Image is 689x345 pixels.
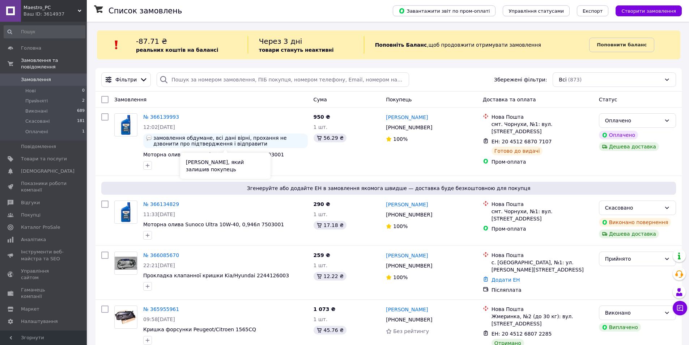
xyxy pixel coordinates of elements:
a: Кришка форсунки Peugeot/Citroen 1565CQ [143,327,256,332]
span: Статус [599,97,617,102]
span: 181 [77,118,85,125]
span: Фільтри [115,76,137,83]
div: [PHONE_NUMBER] [384,261,434,271]
a: № 366139993 [143,114,179,120]
span: Без рейтингу [393,328,429,334]
span: 1 073 ₴ [314,306,336,312]
a: Фото товару [114,306,137,329]
span: Оплачені [25,129,48,135]
div: Виконано [605,309,661,317]
span: Експорт [583,8,603,14]
span: Управління статусами [509,8,564,14]
b: товари стануть неактивні [259,47,334,53]
div: Прийнято [605,255,661,263]
span: Інструменти веб-майстра та SEO [21,249,67,262]
div: 45.76 ₴ [314,326,346,335]
span: 22:21[DATE] [143,262,175,268]
div: [PHONE_NUMBER] [384,122,434,132]
span: Покупці [21,212,41,218]
span: Нові [25,88,36,94]
input: Пошук за номером замовлення, ПІБ покупця, номером телефону, Email, номером накладної [157,72,409,87]
span: 100% [393,223,408,229]
span: Гаманець компанії [21,287,67,300]
span: Через 3 дні [259,37,302,46]
div: Жмеринка, №2 (до 30 кг): вул. [STREET_ADDRESS] [492,313,593,327]
div: Виплачено [599,323,641,332]
div: 56.29 ₴ [314,134,346,142]
span: 1 шт. [314,316,328,322]
span: Покупець [386,97,412,102]
a: Фото товару [114,252,137,275]
a: Прокладка клапанної кришки Kia/Hyundai 2244126003 [143,273,289,278]
a: Моторна олива Sunoco Ultra 10W-40, 0,946л 7503001 [143,152,284,157]
span: ЕН: 20 4512 6807 2285 [492,331,552,337]
div: Нова Пошта [492,201,593,208]
div: смт. Чорнухи, №1: вул. [STREET_ADDRESS] [492,208,593,222]
img: Фото товару [115,257,137,269]
span: Замовлення [21,76,51,83]
span: Каталог ProSale [21,224,60,231]
span: 689 [77,108,85,114]
span: 1 шт. [314,211,328,217]
a: № 366134829 [143,201,179,207]
div: Оплачено [599,131,638,139]
span: Управління сайтом [21,268,67,281]
a: Додати ЕН [492,277,520,283]
span: Прийняті [25,98,48,104]
span: (873) [568,77,582,83]
span: Cума [314,97,327,102]
span: -87.71 ₴ [136,37,167,46]
span: 259 ₴ [314,252,330,258]
span: Аналітика [21,236,46,243]
span: 1 [82,129,85,135]
span: [PERSON_NAME], який залишив покупець [186,159,244,172]
a: Створити замовлення [608,8,682,13]
span: 1 шт. [314,262,328,268]
img: :exclamation: [111,39,122,50]
span: Всі [559,76,566,83]
div: Скасовано [605,204,661,212]
span: Maestro_PC [24,4,78,11]
span: Маркет [21,306,39,312]
img: Фото товару [118,201,134,223]
span: Замовлення [114,97,146,102]
div: Дешева доставка [599,230,659,238]
span: Скасовані [25,118,50,125]
span: Повідомлення [21,143,56,150]
button: Чат з покупцем [673,301,687,315]
div: 12.22 ₴ [314,272,346,281]
span: Збережені фільтри: [494,76,547,83]
div: Виконано повернення [599,218,671,227]
a: Моторна олива Sunoco Ultra 10W-40, 0,946л 7503001 [143,222,284,227]
div: 17.18 ₴ [314,221,346,230]
div: Пром-оплата [492,225,593,232]
div: Нова Пошта [492,306,593,313]
a: [PERSON_NAME] [386,306,428,313]
div: Нова Пошта [492,252,593,259]
img: Фото товару [118,114,134,136]
span: 0 [82,88,85,94]
b: Поповніть Баланс [375,42,427,48]
div: Дешева доставка [599,142,659,151]
span: 11:33[DATE] [143,211,175,217]
span: 09:58[DATE] [143,316,175,322]
img: :speech_balloon: [146,135,152,141]
span: 950 ₴ [314,114,330,120]
span: Виконані [25,108,48,114]
span: [DEMOGRAPHIC_DATA] [21,168,75,174]
b: Поповнити баланс [597,42,647,47]
div: Пром-оплата [492,158,593,165]
h1: Список замовлень [109,7,182,15]
div: Готово до видачі [492,147,543,155]
a: Фото товару [114,201,137,224]
span: Головна [21,45,41,51]
div: [PHONE_NUMBER] [384,210,434,220]
div: Післяплата [492,286,593,294]
span: 100% [393,274,408,280]
span: Створити замовлення [621,8,676,14]
div: Оплачено [605,117,661,125]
